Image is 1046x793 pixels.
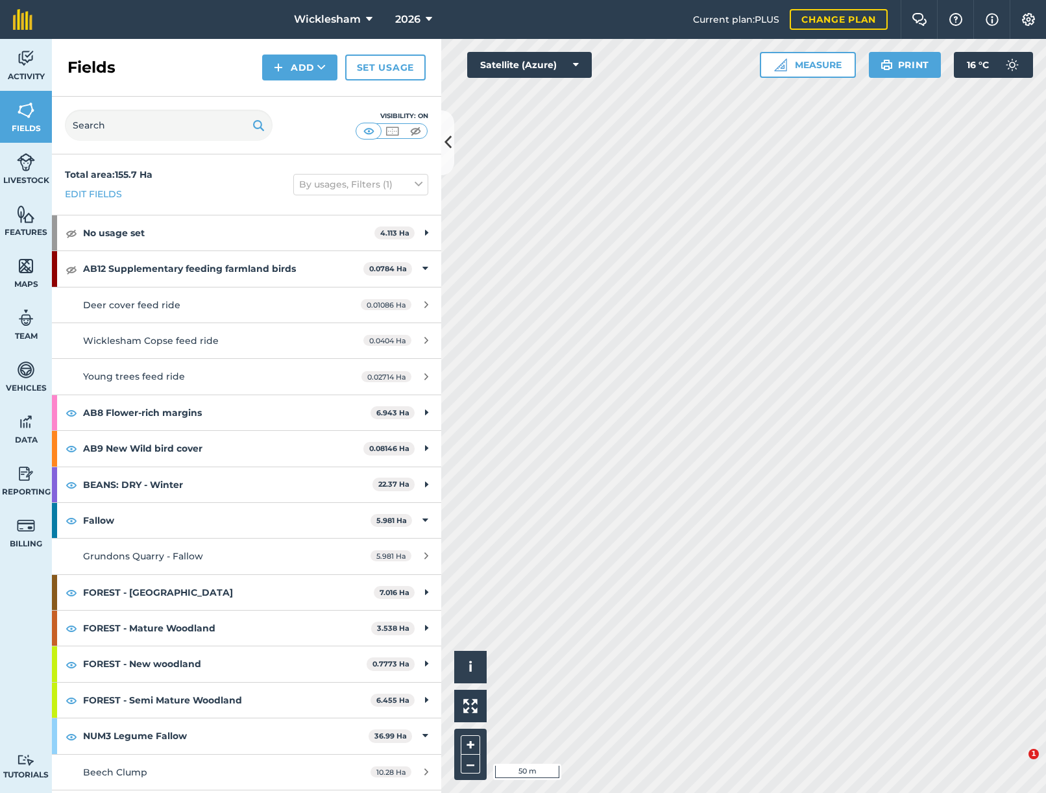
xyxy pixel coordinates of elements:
img: svg+xml;base64,PHN2ZyB4bWxucz0iaHR0cDovL3d3dy53My5vcmcvMjAwMC9zdmciIHdpZHRoPSIxOCIgaGVpZ2h0PSIyNC... [66,262,77,277]
span: Deer cover feed ride [83,299,180,311]
strong: 0.7773 Ha [372,659,409,668]
img: svg+xml;base64,PHN2ZyB4bWxucz0iaHR0cDovL3d3dy53My5vcmcvMjAwMC9zdmciIHdpZHRoPSIxOCIgaGVpZ2h0PSIyNC... [66,729,77,744]
button: Measure [760,52,856,78]
strong: BEANS: DRY - Winter [83,467,372,502]
input: Search [65,110,273,141]
img: svg+xml;base64,PHN2ZyB4bWxucz0iaHR0cDovL3d3dy53My5vcmcvMjAwMC9zdmciIHdpZHRoPSI1NiIgaGVpZ2h0PSI2MC... [17,256,35,276]
span: 2026 [395,12,420,27]
div: Visibility: On [356,111,428,121]
button: i [454,651,487,683]
strong: AB12 Supplementary feeding farmland birds [83,251,363,286]
div: FOREST - New woodland0.7773 Ha [52,646,441,681]
span: 10.28 Ha [371,766,411,777]
img: svg+xml;base64,PD94bWwgdmVyc2lvbj0iMS4wIiBlbmNvZGluZz0idXRmLTgiPz4KPCEtLSBHZW5lcmF0b3I6IEFkb2JlIE... [17,412,35,432]
img: svg+xml;base64,PD94bWwgdmVyc2lvbj0iMS4wIiBlbmNvZGluZz0idXRmLTgiPz4KPCEtLSBHZW5lcmF0b3I6IEFkb2JlIE... [17,464,35,483]
img: svg+xml;base64,PD94bWwgdmVyc2lvbj0iMS4wIiBlbmNvZGluZz0idXRmLTgiPz4KPCEtLSBHZW5lcmF0b3I6IEFkb2JlIE... [17,152,35,172]
div: AB9 New Wild bird cover0.08146 Ha [52,431,441,466]
span: i [468,659,472,675]
span: 0.01086 Ha [361,299,411,310]
img: svg+xml;base64,PHN2ZyB4bWxucz0iaHR0cDovL3d3dy53My5vcmcvMjAwMC9zdmciIHdpZHRoPSIxOSIgaGVpZ2h0PSIyNC... [881,57,893,73]
img: svg+xml;base64,PHN2ZyB4bWxucz0iaHR0cDovL3d3dy53My5vcmcvMjAwMC9zdmciIHdpZHRoPSIxOCIgaGVpZ2h0PSIyNC... [66,225,77,241]
img: A question mark icon [948,13,964,26]
img: svg+xml;base64,PHN2ZyB4bWxucz0iaHR0cDovL3d3dy53My5vcmcvMjAwMC9zdmciIHdpZHRoPSI1MCIgaGVpZ2h0PSI0MC... [384,125,400,138]
div: Fallow5.981 Ha [52,503,441,538]
button: Print [869,52,942,78]
div: No usage set4.113 Ha [52,215,441,250]
span: 0.02714 Ha [361,371,411,382]
img: svg+xml;base64,PD94bWwgdmVyc2lvbj0iMS4wIiBlbmNvZGluZz0idXRmLTgiPz4KPCEtLSBHZW5lcmF0b3I6IEFkb2JlIE... [17,754,35,766]
strong: Fallow [83,503,371,538]
img: Two speech bubbles overlapping with the left bubble in the forefront [912,13,927,26]
img: svg+xml;base64,PHN2ZyB4bWxucz0iaHR0cDovL3d3dy53My5vcmcvMjAwMC9zdmciIHdpZHRoPSIxNCIgaGVpZ2h0PSIyNC... [274,60,283,75]
img: svg+xml;base64,PHN2ZyB4bWxucz0iaHR0cDovL3d3dy53My5vcmcvMjAwMC9zdmciIHdpZHRoPSIxOCIgaGVpZ2h0PSIyNC... [66,692,77,708]
strong: 7.016 Ha [380,588,409,597]
span: Current plan : PLUS [693,12,779,27]
div: FOREST - [GEOGRAPHIC_DATA]7.016 Ha [52,575,441,610]
div: FOREST - Mature Woodland3.538 Ha [52,611,441,646]
span: 16 ° C [967,52,989,78]
div: BEANS: DRY - Winter22.37 Ha [52,467,441,502]
img: Ruler icon [774,58,787,71]
span: Young trees feed ride [83,371,185,382]
button: – [461,755,480,774]
img: svg+xml;base64,PHN2ZyB4bWxucz0iaHR0cDovL3d3dy53My5vcmcvMjAwMC9zdmciIHdpZHRoPSI1MCIgaGVpZ2h0PSI0MC... [361,125,377,138]
strong: 4.113 Ha [380,228,409,238]
strong: NUM3 Legume Fallow [83,718,369,753]
div: NUM3 Legume Fallow36.99 Ha [52,718,441,753]
img: A cog icon [1021,13,1036,26]
img: fieldmargin Logo [13,9,32,30]
strong: FOREST - Mature Woodland [83,611,371,646]
strong: FOREST - [GEOGRAPHIC_DATA] [83,575,374,610]
img: svg+xml;base64,PD94bWwgdmVyc2lvbj0iMS4wIiBlbmNvZGluZz0idXRmLTgiPz4KPCEtLSBHZW5lcmF0b3I6IEFkb2JlIE... [17,516,35,535]
a: Wicklesham Copse feed ride0.0404 Ha [52,323,441,358]
img: svg+xml;base64,PHN2ZyB4bWxucz0iaHR0cDovL3d3dy53My5vcmcvMjAwMC9zdmciIHdpZHRoPSIxOSIgaGVpZ2h0PSIyNC... [252,117,265,133]
strong: 0.0784 Ha [369,264,407,273]
strong: 22.37 Ha [378,480,409,489]
img: svg+xml;base64,PHN2ZyB4bWxucz0iaHR0cDovL3d3dy53My5vcmcvMjAwMC9zdmciIHdpZHRoPSIxOCIgaGVpZ2h0PSIyNC... [66,585,77,600]
strong: AB8 Flower-rich margins [83,395,371,430]
img: svg+xml;base64,PHN2ZyB4bWxucz0iaHR0cDovL3d3dy53My5vcmcvMjAwMC9zdmciIHdpZHRoPSIxOCIgaGVpZ2h0PSIyNC... [66,441,77,456]
button: + [461,735,480,755]
img: svg+xml;base64,PD94bWwgdmVyc2lvbj0iMS4wIiBlbmNvZGluZz0idXRmLTgiPz4KPCEtLSBHZW5lcmF0b3I6IEFkb2JlIE... [17,49,35,68]
img: svg+xml;base64,PD94bWwgdmVyc2lvbj0iMS4wIiBlbmNvZGluZz0idXRmLTgiPz4KPCEtLSBHZW5lcmF0b3I6IEFkb2JlIE... [17,360,35,380]
img: svg+xml;base64,PHN2ZyB4bWxucz0iaHR0cDovL3d3dy53My5vcmcvMjAwMC9zdmciIHdpZHRoPSI1NiIgaGVpZ2h0PSI2MC... [17,204,35,224]
img: svg+xml;base64,PHN2ZyB4bWxucz0iaHR0cDovL3d3dy53My5vcmcvMjAwMC9zdmciIHdpZHRoPSIxOCIgaGVpZ2h0PSIyNC... [66,513,77,528]
span: 0.0404 Ha [363,335,411,346]
a: Edit fields [65,187,122,201]
img: svg+xml;base64,PD94bWwgdmVyc2lvbj0iMS4wIiBlbmNvZGluZz0idXRmLTgiPz4KPCEtLSBHZW5lcmF0b3I6IEFkb2JlIE... [17,308,35,328]
strong: 0.08146 Ha [369,444,409,453]
img: Four arrows, one pointing top left, one top right, one bottom right and the last bottom left [463,699,478,713]
button: By usages, Filters (1) [293,174,428,195]
strong: 36.99 Ha [374,731,407,740]
strong: 5.981 Ha [376,516,407,525]
strong: AB9 New Wild bird cover [83,431,363,466]
strong: No usage set [83,215,374,250]
strong: 6.455 Ha [376,696,409,705]
strong: 6.943 Ha [376,408,409,417]
img: svg+xml;base64,PHN2ZyB4bWxucz0iaHR0cDovL3d3dy53My5vcmcvMjAwMC9zdmciIHdpZHRoPSIxOCIgaGVpZ2h0PSIyNC... [66,620,77,636]
img: svg+xml;base64,PD94bWwgdmVyc2lvbj0iMS4wIiBlbmNvZGluZz0idXRmLTgiPz4KPCEtLSBHZW5lcmF0b3I6IEFkb2JlIE... [999,52,1025,78]
button: Satellite (Azure) [467,52,592,78]
span: 5.981 Ha [371,550,411,561]
div: AB12 Supplementary feeding farmland birds0.0784 Ha [52,251,441,286]
button: 16 °C [954,52,1033,78]
strong: FOREST - Semi Mature Woodland [83,683,371,718]
h2: Fields [67,57,116,78]
button: Add [262,55,337,80]
a: Change plan [790,9,888,30]
img: svg+xml;base64,PHN2ZyB4bWxucz0iaHR0cDovL3d3dy53My5vcmcvMjAwMC9zdmciIHdpZHRoPSIxOCIgaGVpZ2h0PSIyNC... [66,657,77,672]
img: svg+xml;base64,PHN2ZyB4bWxucz0iaHR0cDovL3d3dy53My5vcmcvMjAwMC9zdmciIHdpZHRoPSIxNyIgaGVpZ2h0PSIxNy... [986,12,999,27]
img: svg+xml;base64,PHN2ZyB4bWxucz0iaHR0cDovL3d3dy53My5vcmcvMjAwMC9zdmciIHdpZHRoPSIxOCIgaGVpZ2h0PSIyNC... [66,477,77,493]
span: Beech Clump [83,766,147,778]
iframe: Intercom live chat [1002,749,1033,780]
a: Grundons Quarry - Fallow5.981 Ha [52,539,441,574]
span: Wicklesham [294,12,361,27]
img: svg+xml;base64,PHN2ZyB4bWxucz0iaHR0cDovL3d3dy53My5vcmcvMjAwMC9zdmciIHdpZHRoPSI1MCIgaGVpZ2h0PSI0MC... [407,125,424,138]
div: FOREST - Semi Mature Woodland6.455 Ha [52,683,441,718]
span: Grundons Quarry - Fallow [83,550,203,562]
div: AB8 Flower-rich margins6.943 Ha [52,395,441,430]
span: 1 [1028,749,1039,759]
a: Young trees feed ride0.02714 Ha [52,359,441,394]
a: Set usage [345,55,426,80]
a: Deer cover feed ride0.01086 Ha [52,287,441,323]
